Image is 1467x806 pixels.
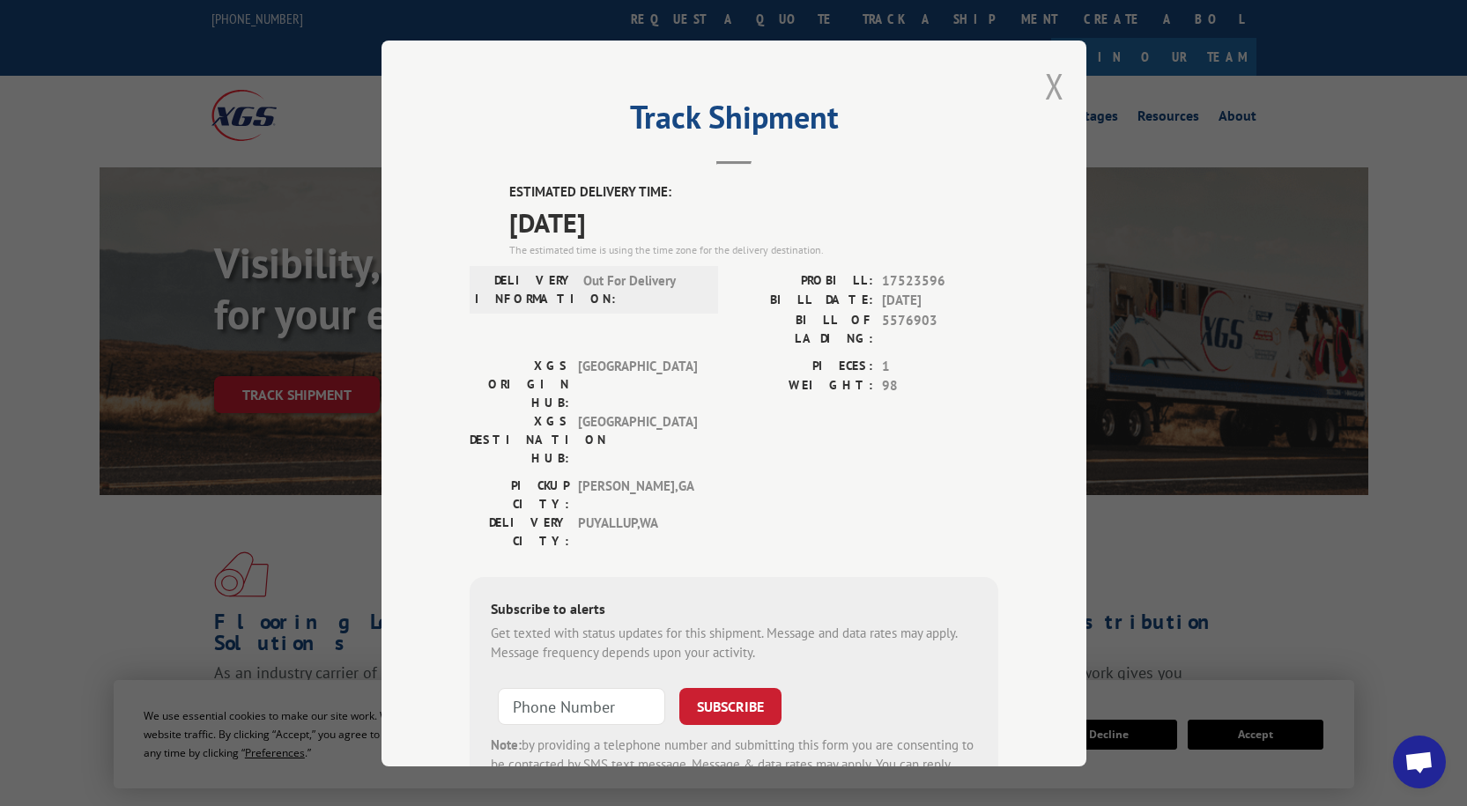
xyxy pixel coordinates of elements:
[509,202,998,241] span: [DATE]
[509,241,998,257] div: The estimated time is using the time zone for the delivery destination.
[882,291,998,311] span: [DATE]
[578,476,697,513] span: [PERSON_NAME] , GA
[491,623,977,662] div: Get texted with status updates for this shipment. Message and data rates may apply. Message frequ...
[470,476,569,513] label: PICKUP CITY:
[734,376,873,396] label: WEIGHT:
[1045,63,1064,109] button: Close modal
[470,513,569,550] label: DELIVERY CITY:
[1393,736,1446,788] div: Open chat
[734,270,873,291] label: PROBILL:
[882,310,998,347] span: 5576903
[509,182,998,203] label: ESTIMATED DELIVERY TIME:
[734,356,873,376] label: PIECES:
[882,356,998,376] span: 1
[679,687,782,724] button: SUBSCRIBE
[882,376,998,396] span: 98
[491,736,522,752] strong: Note:
[734,291,873,311] label: BILL DATE:
[734,310,873,347] label: BILL OF LADING:
[578,513,697,550] span: PUYALLUP , WA
[583,270,702,307] span: Out For Delivery
[578,356,697,411] span: [GEOGRAPHIC_DATA]
[491,735,977,795] div: by providing a telephone number and submitting this form you are consenting to be contacted by SM...
[475,270,574,307] label: DELIVERY INFORMATION:
[470,411,569,467] label: XGS DESTINATION HUB:
[578,411,697,467] span: [GEOGRAPHIC_DATA]
[470,105,998,138] h2: Track Shipment
[882,270,998,291] span: 17523596
[491,597,977,623] div: Subscribe to alerts
[470,356,569,411] label: XGS ORIGIN HUB:
[498,687,665,724] input: Phone Number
